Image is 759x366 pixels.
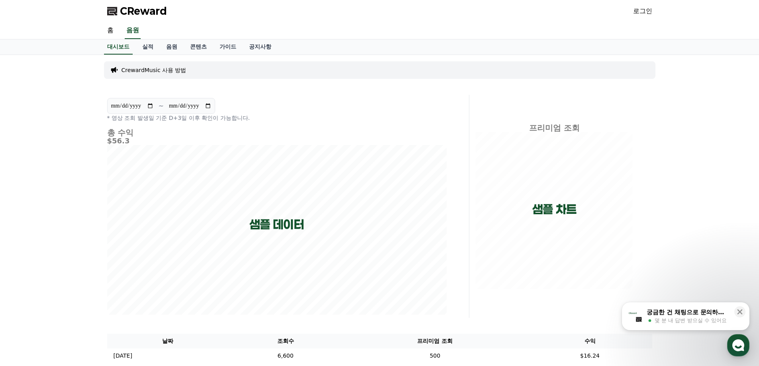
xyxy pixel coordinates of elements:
[229,348,342,363] td: 6,600
[342,348,528,363] td: 500
[528,348,652,363] td: $16.24
[528,334,652,348] th: 수익
[532,202,577,217] p: 샘플 차트
[184,39,213,55] a: 콘텐츠
[104,39,133,55] a: 대시보드
[107,5,167,18] a: CReward
[107,128,447,137] h4: 총 수익
[123,264,133,271] span: 설정
[103,252,153,272] a: 설정
[249,217,304,232] p: 샘플 데이터
[101,22,120,39] a: 홈
[107,114,447,122] p: * 영상 조회 발생일 기준 D+3일 이후 확인이 가능합니다.
[136,39,160,55] a: 실적
[120,5,167,18] span: CReward
[633,6,652,16] a: 로그인
[53,252,103,272] a: 대화
[2,252,53,272] a: 홈
[107,334,229,348] th: 날짜
[25,264,30,271] span: 홈
[342,334,528,348] th: 프리미엄 조회
[114,352,132,360] p: [DATE]
[125,22,141,39] a: 음원
[229,334,342,348] th: 조회수
[107,137,447,145] h5: $56.3
[122,66,186,74] a: CrewardMusic 사용 방법
[213,39,243,55] a: 가이드
[243,39,278,55] a: 공지사항
[159,101,164,111] p: ~
[476,123,633,132] h4: 프리미엄 조회
[160,39,184,55] a: 음원
[73,265,82,271] span: 대화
